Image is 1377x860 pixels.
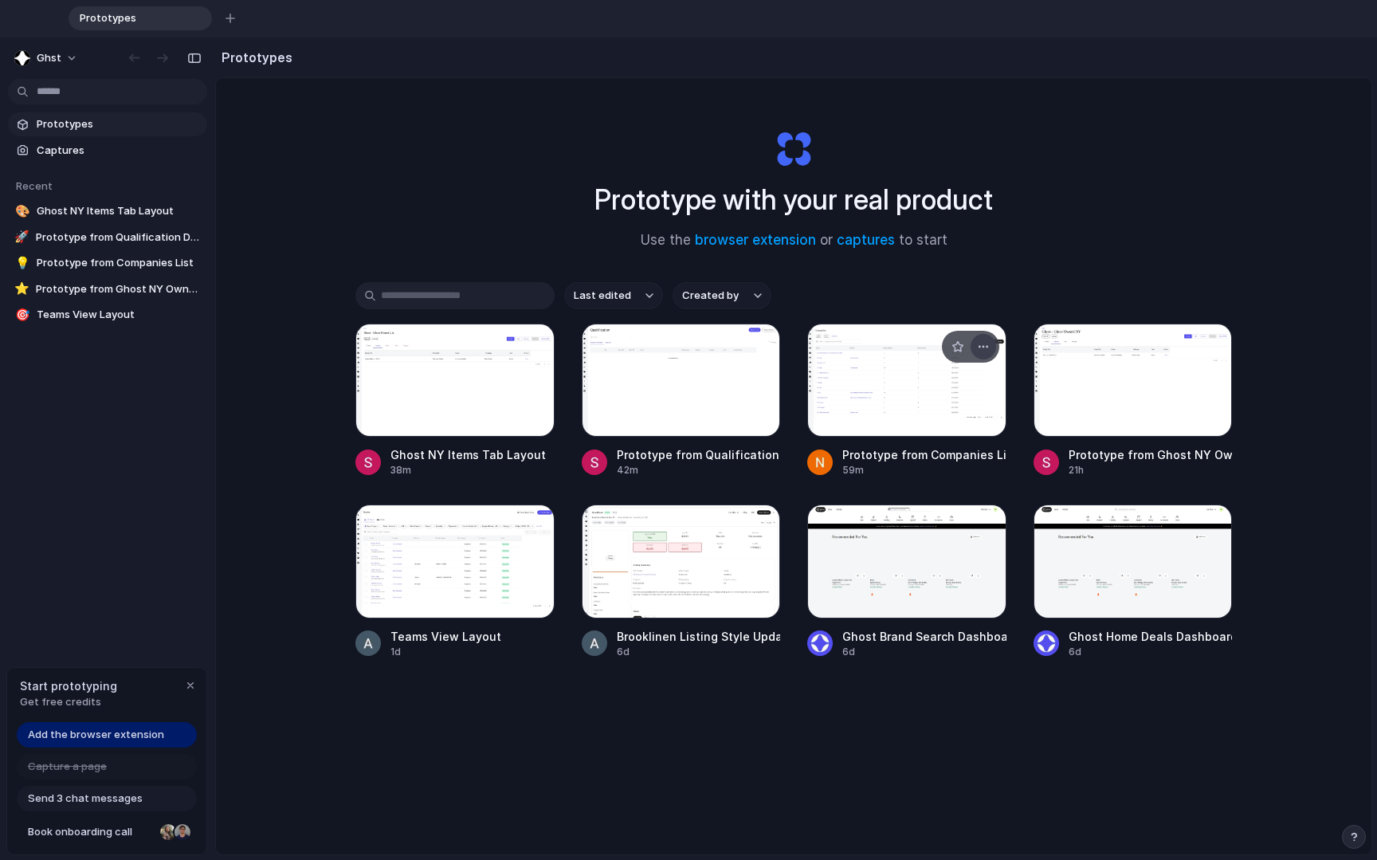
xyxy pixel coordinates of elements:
[14,255,30,271] div: 💡
[14,230,29,245] div: 🚀
[1069,446,1233,463] div: Prototype from Ghost NY Ownership
[8,226,207,249] a: 🚀Prototype from Qualification Details
[617,446,781,463] div: Prototype from Qualification Details
[17,819,197,845] a: Book onboarding call
[8,303,207,327] a: 🎯Teams View Layout
[8,199,207,223] a: 🎨Ghost NY Items Tab Layout
[1069,645,1233,659] div: 6d
[14,203,30,219] div: 🎨
[28,824,154,840] span: Book onboarding call
[69,6,212,30] div: Prototypes
[390,645,501,659] div: 1d
[390,446,546,463] div: Ghost NY Items Tab Layout
[1034,505,1233,658] a: Ghost Home Deals DashboardGhost Home Deals Dashboard6d
[16,179,53,192] span: Recent
[14,307,30,323] div: 🎯
[682,288,739,304] span: Created by
[641,230,947,251] span: Use the or to start
[159,823,178,842] div: Nicole Kubica
[1034,324,1233,477] a: Prototype from Ghost NY OwnershipPrototype from Ghost NY Ownership21h
[1069,628,1233,645] div: Ghost Home Deals Dashboard
[617,628,781,645] div: Brooklinen Listing Style Update
[20,677,117,694] span: Start prototyping
[390,463,546,477] div: 38m
[36,230,201,245] span: Prototype from Qualification Details
[28,727,164,743] span: Add the browser extension
[8,112,207,136] a: Prototypes
[36,281,201,297] span: Prototype from Ghost NY Ownership
[37,255,201,271] span: Prototype from Companies List
[1069,463,1233,477] div: 21h
[37,203,201,219] span: Ghost NY Items Tab Layout
[695,232,816,248] a: browser extension
[215,48,292,67] h2: Prototypes
[617,645,781,659] div: 6d
[842,463,1006,477] div: 59m
[17,722,197,748] a: Add the browser extension
[37,116,201,132] span: Prototypes
[73,10,186,26] span: Prototypes
[574,288,631,304] span: Last edited
[28,759,107,775] span: Capture a page
[173,823,192,842] div: Christian Iacullo
[8,45,86,71] button: ghst
[842,645,1006,659] div: 6d
[37,307,201,323] span: Teams View Layout
[14,281,29,297] div: ⭐
[8,251,207,275] a: 💡Prototype from Companies List
[355,324,555,477] a: Ghost NY Items Tab LayoutGhost NY Items Tab Layout38m
[582,324,781,477] a: Prototype from Qualification DetailsPrototype from Qualification Details42m
[37,143,201,159] span: Captures
[37,50,61,66] span: ghst
[837,232,895,248] a: captures
[355,505,555,658] a: Teams View LayoutTeams View Layout1d
[594,179,993,221] h1: Prototype with your real product
[20,694,117,710] span: Get free credits
[8,139,207,163] a: Captures
[673,282,771,309] button: Created by
[28,791,143,807] span: Send 3 chat messages
[617,463,781,477] div: 42m
[842,446,1006,463] div: Prototype from Companies List
[807,324,1006,477] a: Prototype from Companies ListPrototype from Companies List59m
[390,628,501,645] div: Teams View Layout
[582,505,781,658] a: Brooklinen Listing Style UpdateBrooklinen Listing Style Update6d
[842,628,1006,645] div: Ghost Brand Search Dashboard
[564,282,663,309] button: Last edited
[8,277,207,301] a: ⭐Prototype from Ghost NY Ownership
[807,505,1006,658] a: Ghost Brand Search DashboardGhost Brand Search Dashboard6d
